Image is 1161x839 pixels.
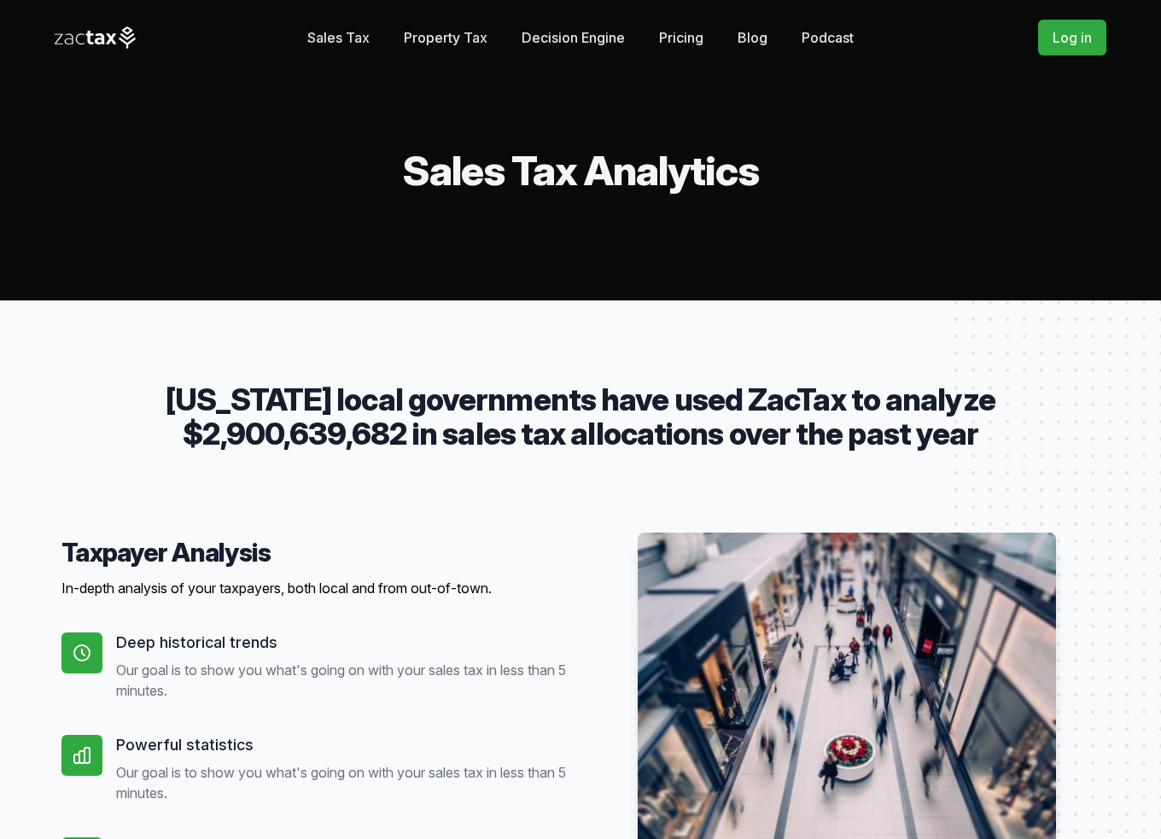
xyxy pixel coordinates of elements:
[307,20,370,55] a: Sales Tax
[116,735,567,755] h5: Powerful statistics
[659,20,703,55] a: Pricing
[61,578,567,598] p: In-depth analysis of your taxpayers, both local and from out-of-town.
[116,632,567,653] h5: Deep historical trends
[802,20,854,55] a: Podcast
[116,382,1045,451] p: [US_STATE] local governments have used ZacTax to analyze $2,900,639,682 in sales tax allocations ...
[61,537,567,568] h4: Taxpayer Analysis
[1038,20,1106,55] a: Log in
[404,20,487,55] a: Property Tax
[55,150,1106,191] h2: Sales Tax Analytics
[116,762,567,803] p: Our goal is to show you what's going on with your sales tax in less than 5 minutes.
[738,20,767,55] a: Blog
[522,20,625,55] a: Decision Engine
[116,660,567,701] p: Our goal is to show you what's going on with your sales tax in less than 5 minutes.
